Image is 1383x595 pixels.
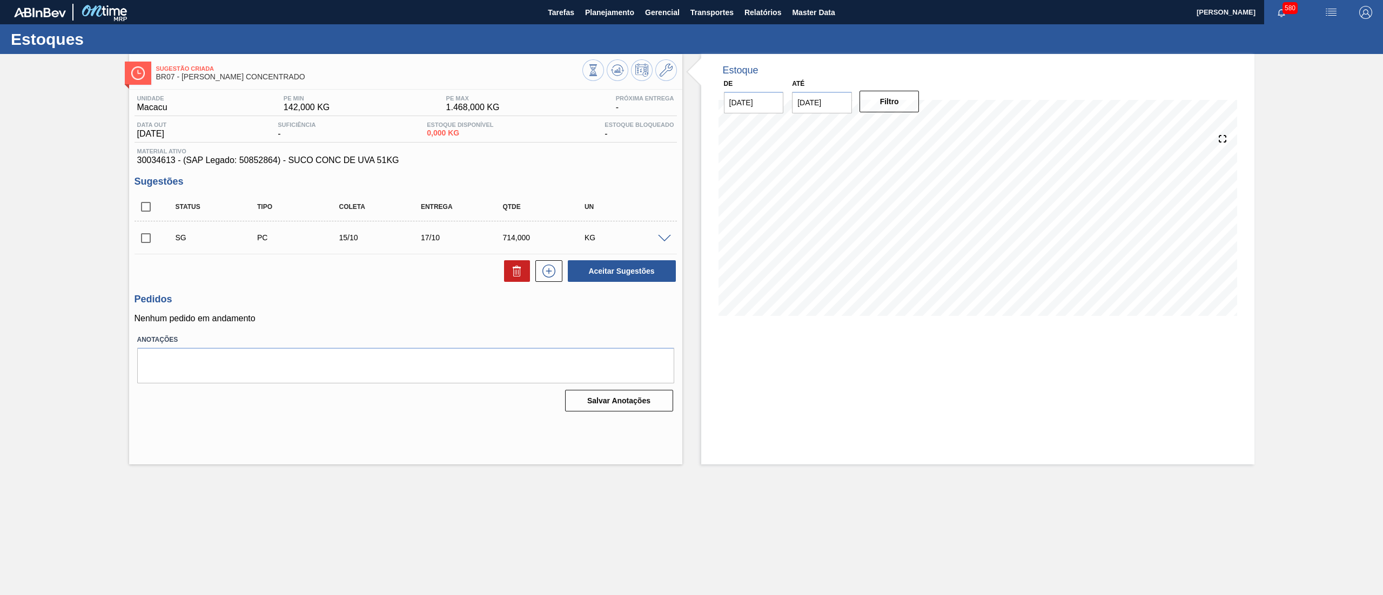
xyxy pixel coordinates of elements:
div: Coleta [336,203,429,211]
span: Data out [137,121,167,128]
span: Transportes [690,6,734,19]
button: Notificações [1264,5,1299,20]
input: dd/mm/yyyy [724,92,784,113]
span: 580 [1283,2,1298,14]
span: Material ativo [137,148,674,154]
span: BR07 - SUCO DE UVA CONCENTRADO [156,73,582,81]
div: Entrega [418,203,512,211]
img: Ícone [131,66,145,80]
div: Nova sugestão [530,260,562,282]
img: TNhmsLtSVTkK8tSr43FrP2fwEKptu5GPRR3wAAAABJRU5ErkJggg== [14,8,66,17]
span: PE MAX [446,95,500,102]
img: userActions [1325,6,1338,19]
button: Aceitar Sugestões [568,260,676,282]
input: dd/mm/yyyy [792,92,852,113]
span: Estoque Disponível [427,121,493,128]
button: Salvar Anotações [565,390,673,411]
span: Tarefas [548,6,574,19]
div: Estoque [723,65,758,76]
div: Qtde [500,203,593,211]
span: Unidade [137,95,167,102]
span: 30034613 - (SAP Legado: 50852864) - SUCO CONC DE UVA 51KG [137,155,674,165]
div: Aceitar Sugestões [562,259,677,283]
span: Sugestão Criada [156,65,582,72]
span: PE MIN [284,95,330,102]
button: Ir ao Master Data / Geral [655,59,677,81]
div: Pedido de Compra [254,233,348,242]
div: 714,000 [500,233,593,242]
div: Tipo [254,203,348,211]
span: Master Data [792,6,835,19]
div: Status [173,203,266,211]
span: Estoque Bloqueado [605,121,674,128]
label: De [724,80,733,87]
button: Programar Estoque [631,59,653,81]
h3: Pedidos [135,294,677,305]
button: Atualizar Gráfico [607,59,628,81]
div: Excluir Sugestões [499,260,530,282]
span: 142,000 KG [284,103,330,112]
h3: Sugestões [135,176,677,187]
h1: Estoques [11,33,203,45]
span: Suficiência [278,121,315,128]
button: Visão Geral dos Estoques [582,59,604,81]
span: Relatórios [744,6,781,19]
img: Logout [1359,6,1372,19]
div: - [602,121,676,139]
div: 15/10/2025 [336,233,429,242]
label: Até [792,80,804,87]
span: Próxima Entrega [616,95,674,102]
span: [DATE] [137,129,167,139]
div: KG [582,233,675,242]
span: Gerencial [645,6,680,19]
div: Sugestão Criada [173,233,266,242]
label: Anotações [137,332,674,348]
span: 0,000 KG [427,129,493,137]
span: 1.468,000 KG [446,103,500,112]
p: Nenhum pedido em andamento [135,314,677,323]
span: Macacu [137,103,167,112]
div: - [613,95,677,112]
div: - [275,121,318,139]
div: UN [582,203,675,211]
button: Filtro [860,91,919,112]
span: Planejamento [585,6,634,19]
div: 17/10/2025 [418,233,512,242]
